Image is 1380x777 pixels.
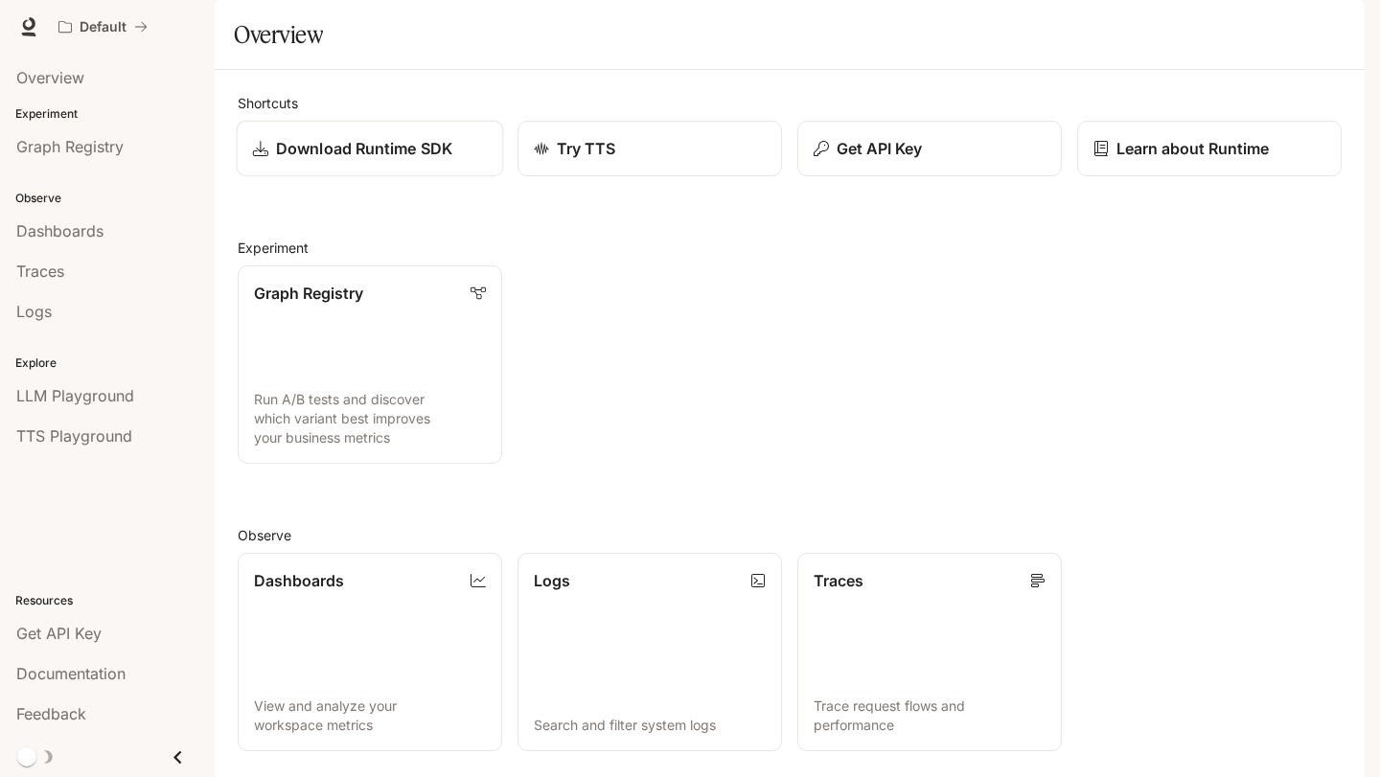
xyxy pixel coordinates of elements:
p: Graph Registry [254,282,363,305]
h1: Overview [234,15,323,54]
button: Get API Key [797,121,1062,176]
a: Try TTS [517,121,782,176]
button: All workspaces [50,8,156,46]
a: LogsSearch and filter system logs [517,553,782,751]
h2: Experiment [238,238,1342,258]
p: Trace request flows and performance [814,697,1046,735]
a: Graph RegistryRun A/B tests and discover which variant best improves your business metrics [238,265,502,464]
a: TracesTrace request flows and performance [797,553,1062,751]
p: Search and filter system logs [534,716,766,735]
h2: Observe [238,525,1342,545]
p: Get API Key [837,137,922,160]
a: DashboardsView and analyze your workspace metrics [238,553,502,751]
a: Download Runtime SDK [237,121,504,177]
p: Dashboards [254,569,344,592]
p: Run A/B tests and discover which variant best improves your business metrics [254,390,486,447]
a: Learn about Runtime [1077,121,1342,176]
p: View and analyze your workspace metrics [254,697,486,735]
h2: Shortcuts [238,93,1342,113]
p: Traces [814,569,863,592]
p: Try TTS [557,137,615,160]
p: Default [80,19,126,35]
p: Logs [534,569,570,592]
p: Learn about Runtime [1116,137,1269,160]
p: Download Runtime SDK [276,137,452,160]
